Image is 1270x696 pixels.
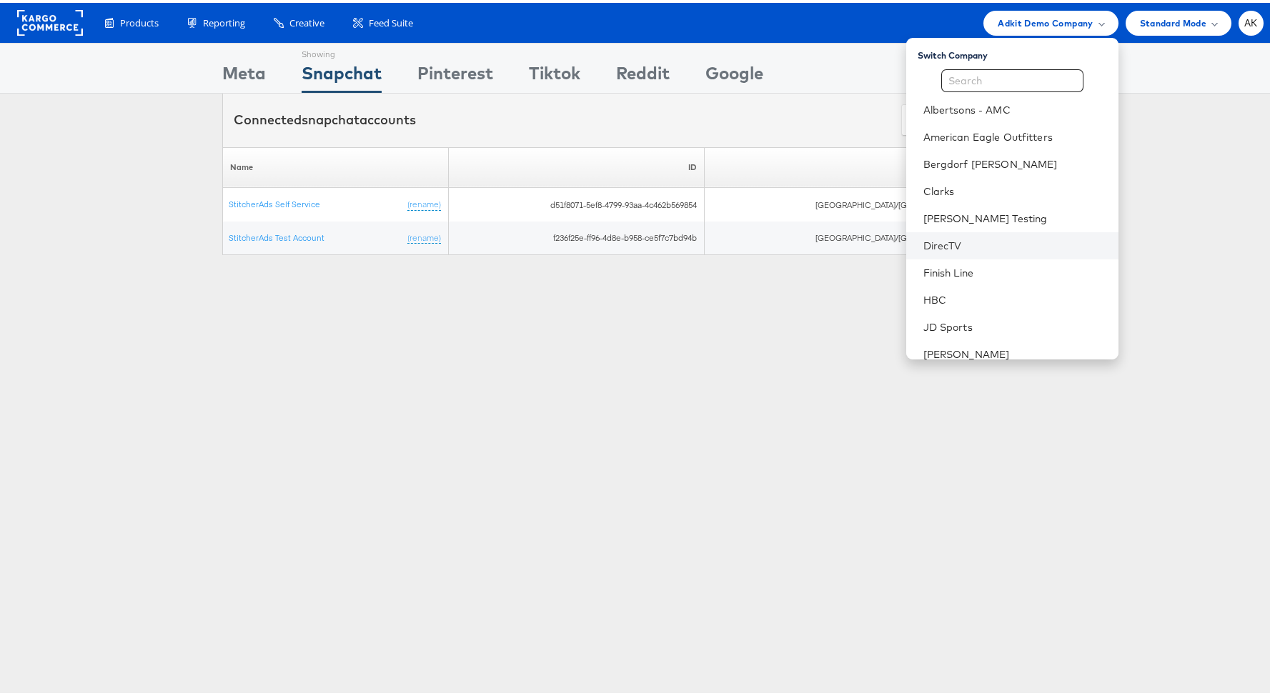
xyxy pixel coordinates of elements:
a: StitcherAds Test Account [229,229,324,240]
span: AK [1244,16,1258,25]
span: Products [120,14,159,27]
input: Search [941,66,1083,89]
td: d51f8071-5ef8-4799-93aa-4c462b569854 [449,185,705,219]
span: snapchat [302,109,359,125]
div: Pinterest [417,58,493,90]
div: Reddit [616,58,670,90]
th: Name [223,144,449,185]
div: Meta [222,58,266,90]
span: Reporting [203,14,245,27]
td: [GEOGRAPHIC_DATA]/[GEOGRAPHIC_DATA] [704,219,986,252]
td: [GEOGRAPHIC_DATA]/[GEOGRAPHIC_DATA] [704,185,986,219]
span: Adkit Demo Company [998,13,1093,28]
a: StitcherAds Self Service [229,196,320,207]
a: JD Sports [923,317,1107,332]
div: Tiktok [529,58,580,90]
a: Albertsons - AMC [923,100,1107,114]
a: American Eagle Outfitters [923,127,1107,141]
span: Feed Suite [369,14,413,27]
a: Bergdorf [PERSON_NAME] [923,154,1107,169]
span: Creative [289,14,324,27]
button: Manage Snapchat Accounts [901,101,1047,134]
a: [PERSON_NAME] [923,344,1107,359]
a: (rename) [407,229,441,242]
th: Timezone [704,144,986,185]
th: ID [449,144,705,185]
a: [PERSON_NAME] Testing [923,209,1107,223]
a: DirecTV [923,236,1107,250]
a: (rename) [407,196,441,208]
div: Google [705,58,763,90]
div: Showing [302,41,382,58]
a: HBC [923,290,1107,304]
div: Snapchat [302,58,382,90]
td: f236f25e-ff96-4d8e-b958-ce5f7c7bd94b [449,219,705,252]
span: Standard Mode [1140,13,1206,28]
a: Clarks [923,182,1107,196]
div: Switch Company [918,41,1118,59]
a: Finish Line [923,263,1107,277]
div: Connected accounts [234,108,416,126]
